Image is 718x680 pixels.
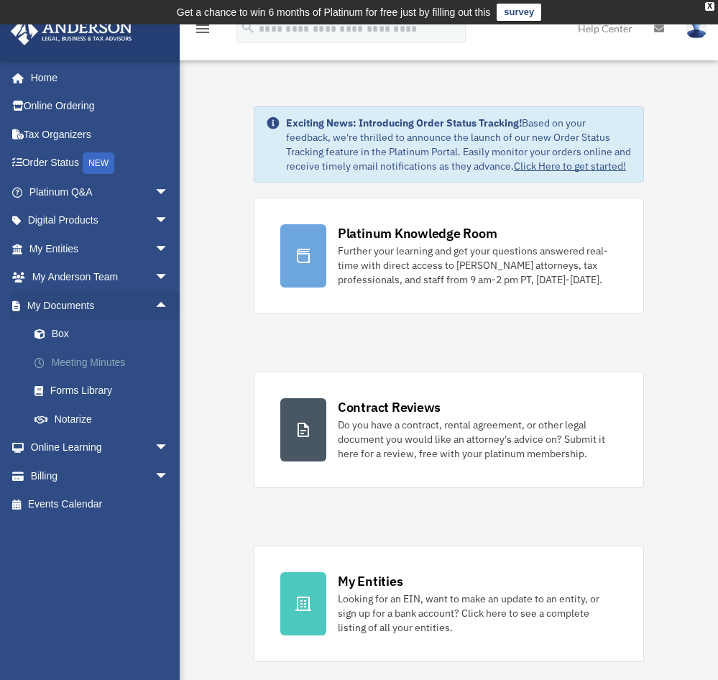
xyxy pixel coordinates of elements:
[10,120,190,149] a: Tax Organizers
[686,18,707,39] img: User Pic
[338,244,617,287] div: Further your learning and get your questions answered real-time with direct access to [PERSON_NAM...
[10,263,190,292] a: My Anderson Teamarrow_drop_down
[497,4,541,21] a: survey
[338,592,617,635] div: Looking for an EIN, want to make an update to an entity, or sign up for a bank account? Click her...
[705,2,714,11] div: close
[514,160,626,173] a: Click Here to get started!
[338,572,402,590] div: My Entities
[338,224,497,242] div: Platinum Knowledge Room
[194,25,211,37] a: menu
[155,234,183,264] span: arrow_drop_down
[10,206,190,235] a: Digital Productsarrow_drop_down
[20,405,190,433] a: Notarize
[155,206,183,236] span: arrow_drop_down
[155,263,183,293] span: arrow_drop_down
[10,234,190,263] a: My Entitiesarrow_drop_down
[10,461,190,490] a: Billingarrow_drop_down
[254,372,644,488] a: Contract Reviews Do you have a contract, rental agreement, or other legal document you would like...
[10,490,190,519] a: Events Calendar
[20,348,190,377] a: Meeting Minutes
[254,546,644,662] a: My Entities Looking for an EIN, want to make an update to an entity, or sign up for a bank accoun...
[20,320,190,349] a: Box
[10,149,190,178] a: Order StatusNEW
[20,377,190,405] a: Forms Library
[10,178,190,206] a: Platinum Q&Aarrow_drop_down
[155,178,183,207] span: arrow_drop_down
[254,198,644,314] a: Platinum Knowledge Room Further your learning and get your questions answered real-time with dire...
[155,291,183,321] span: arrow_drop_up
[338,398,441,416] div: Contract Reviews
[83,152,114,174] div: NEW
[286,116,522,129] strong: Exciting News: Introducing Order Status Tracking!
[10,63,183,92] a: Home
[10,433,190,462] a: Online Learningarrow_drop_down
[6,17,137,45] img: Anderson Advisors Platinum Portal
[338,418,617,461] div: Do you have a contract, rental agreement, or other legal document you would like an attorney's ad...
[10,291,190,320] a: My Documentsarrow_drop_up
[286,116,632,173] div: Based on your feedback, we're thrilled to announce the launch of our new Order Status Tracking fe...
[155,461,183,491] span: arrow_drop_down
[194,20,211,37] i: menu
[177,4,491,21] div: Get a chance to win 6 months of Platinum for free just by filling out this
[10,92,190,121] a: Online Ordering
[240,19,256,35] i: search
[155,433,183,463] span: arrow_drop_down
